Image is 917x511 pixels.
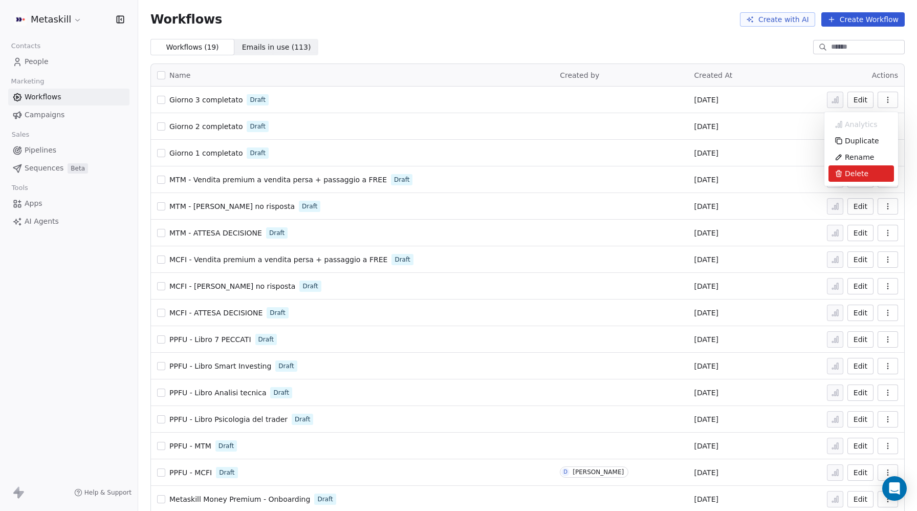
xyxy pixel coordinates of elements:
a: MTM - [PERSON_NAME] no risposta [169,201,295,211]
a: Edit [847,491,874,507]
span: Draft [273,388,289,397]
a: Giorno 1 completato [169,148,243,158]
span: [DATE] [694,254,718,265]
button: Edit [847,464,874,481]
a: Campaigns [8,107,129,123]
span: [DATE] [694,467,718,478]
span: [DATE] [694,494,718,504]
span: Emails in use ( 113 ) [242,42,311,53]
span: Draft [250,148,265,158]
span: [DATE] [694,441,718,451]
span: Sequences [25,163,63,174]
span: [DATE] [694,281,718,291]
div: D [563,468,567,476]
span: Metaskill [31,13,71,26]
span: Apps [25,198,42,209]
span: Draft [250,122,265,131]
span: Created by [560,71,599,79]
span: Giorno 3 completato [169,96,243,104]
span: MTM - ATTESA DECISIONE [169,229,262,237]
span: People [25,56,49,67]
span: MCFI - ATTESA DECISIONE [169,309,263,317]
a: PPFU - Libro Analisi tecnica [169,388,266,398]
span: PPFU - Libro Analisi tecnica [169,389,266,397]
a: Edit [847,251,874,268]
button: Edit [847,438,874,454]
span: [DATE] [694,95,718,105]
a: Edit [847,225,874,241]
span: Draft [295,415,310,424]
button: Edit [847,198,874,215]
button: Create Workflow [821,12,905,27]
span: [DATE] [694,121,718,132]
span: Draft [250,95,265,104]
span: Workflows [25,92,61,102]
span: Giorno 1 completato [169,149,243,157]
button: Edit [847,385,874,401]
a: Metaskill Money Premium - Onboarding [169,494,310,504]
span: PPFU - Libro Psicologia del trader [169,415,288,423]
a: MTM - ATTESA DECISIONE [169,228,262,238]
a: Giorno 2 completato [169,121,243,132]
span: Beta [68,163,88,174]
img: AVATAR%20METASKILL%20-%20Colori%20Positivo.png [14,13,27,26]
a: AI Agents [8,213,129,230]
span: MTM - Vendita premium a vendita persa + passaggio a FREE [169,176,387,184]
span: Workflows [150,12,222,27]
button: Edit [847,331,874,348]
span: [DATE] [694,388,718,398]
span: [DATE] [694,201,718,211]
span: [DATE] [694,414,718,424]
span: [DATE] [694,361,718,371]
button: Edit [847,358,874,374]
div: [PERSON_NAME] [573,469,624,476]
span: AI Agents [25,216,59,227]
a: PPFU - MCFI [169,467,212,478]
span: Draft [302,202,317,211]
span: PPFU - MTM [169,442,211,450]
a: MCFI - [PERSON_NAME] no risposta [169,281,295,291]
span: Marketing [7,74,49,89]
span: [DATE] [694,175,718,185]
span: [DATE] [694,334,718,345]
span: Giorno 2 completato [169,122,243,131]
a: PPFU - Libro 7 PECCATI [169,334,251,345]
a: Pipelines [8,142,129,159]
a: PPFU - Libro Psicologia del trader [169,414,288,424]
span: Created At [694,71,733,79]
button: Edit [847,92,874,108]
button: Edit [847,305,874,321]
a: Apps [8,195,129,212]
a: Edit [847,411,874,428]
span: Delete [845,168,868,179]
button: Edit [847,278,874,294]
span: [DATE] [694,228,718,238]
span: MCFI - [PERSON_NAME] no risposta [169,282,295,290]
span: Metaskill Money Premium - Onboarding [169,495,310,503]
span: PPFU - Libro Smart Investing [169,362,271,370]
div: Open Intercom Messenger [882,476,907,501]
span: Sales [7,127,34,142]
span: Campaigns [25,110,64,120]
a: MCFI - Vendita premium a vendita persa + passaggio a FREE [169,254,387,265]
span: Rename [845,152,874,162]
span: Analytics [845,119,878,130]
span: Pipelines [25,145,56,156]
span: Draft [395,255,410,264]
a: MTM - Vendita premium a vendita persa + passaggio a FREE [169,175,387,185]
a: MCFI - ATTESA DECISIONE [169,308,263,318]
span: Contacts [7,38,45,54]
span: Draft [258,335,274,344]
a: Help & Support [74,488,132,497]
span: Draft [269,228,285,238]
span: Draft [394,175,409,184]
a: PPFU - MTM [169,441,211,451]
span: Draft [219,468,234,477]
